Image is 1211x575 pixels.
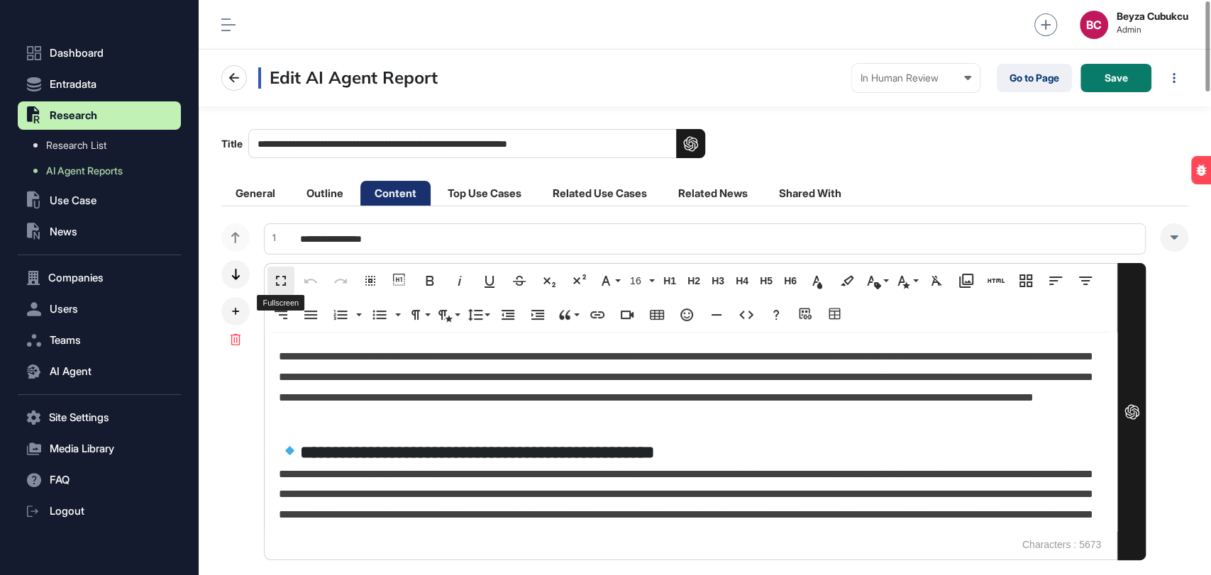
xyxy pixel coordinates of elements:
[614,301,641,329] button: Insert Video
[297,267,324,295] button: Undo (Ctrl+Z)
[536,267,563,295] button: Subscript
[804,267,831,295] button: Text Color
[733,301,760,329] button: Code View
[625,267,656,295] button: 16
[997,64,1072,92] a: Go to Page
[221,181,289,206] li: General
[50,506,84,517] span: Logout
[416,267,443,295] button: Bold (Ctrl+B)
[707,267,729,295] button: H3
[538,181,661,206] li: Related Use Cases
[18,101,181,130] button: Research
[18,466,181,494] button: FAQ
[18,497,181,525] a: Logout
[834,267,861,295] button: Background Color
[25,133,181,158] a: Research List
[756,267,777,295] button: H5
[683,267,704,295] button: H2
[1105,73,1128,83] span: Save
[50,195,96,206] span: Use Case
[50,443,114,454] span: Media Library
[863,267,890,295] button: Inline Class
[360,181,431,206] li: Content
[18,218,181,246] button: News
[1015,531,1108,559] span: Characters : 5673
[267,301,294,329] button: Align Right
[327,267,354,295] button: Redo (Ctrl+Shift+Z)
[731,275,753,287] span: H4
[1080,11,1108,39] button: BC
[1080,64,1151,92] button: Save
[46,165,123,177] span: AI Agent Reports
[703,301,730,329] button: Insert Horizontal Line
[50,366,92,377] span: AI Agent
[49,412,109,423] span: Site Settings
[554,301,581,329] button: Quote
[923,267,950,295] button: Clear Formatting
[46,140,106,151] span: Research List
[50,79,96,90] span: Entradata
[50,335,81,346] span: Teams
[953,267,980,295] button: Media Library
[792,301,819,329] button: Add source URL
[664,181,762,206] li: Related News
[756,275,777,287] span: H5
[1042,267,1069,295] button: Align Left
[357,267,384,295] button: Select All
[780,275,801,287] span: H6
[391,301,402,329] button: Unordered List
[387,267,414,295] button: Show blocks
[765,181,856,206] li: Shared With
[643,301,670,329] button: Insert Table
[18,295,181,323] button: Users
[352,301,363,329] button: Ordered List
[50,303,78,315] span: Users
[1117,11,1188,22] strong: Beyza Cubukcu
[18,39,181,67] a: Dashboard
[565,267,592,295] button: Superscript
[506,267,533,295] button: Strikethrough (Ctrl+S)
[18,357,181,386] button: AI Agent
[327,301,354,329] button: Ordered List
[264,231,276,245] div: 1
[893,267,920,295] button: Inline Style
[707,275,729,287] span: H3
[248,129,705,158] input: Title
[1072,267,1099,295] button: Align Center
[50,110,97,121] span: Research
[405,301,432,329] button: Paragraph Format
[763,301,790,329] button: Help (Ctrl+/)
[50,48,104,59] span: Dashboard
[595,267,622,295] button: Font Family
[435,301,462,329] button: Paragraph Style
[1012,267,1039,295] button: Responsive Layout
[476,267,503,295] button: Underline (Ctrl+U)
[1117,25,1188,35] span: Admin
[433,181,536,206] li: Top Use Cases
[465,301,492,329] button: Line Height
[221,129,705,158] label: Title
[257,295,304,311] div: Fullscreen
[25,158,181,184] a: AI Agent Reports
[683,275,704,287] span: H2
[983,267,1010,295] button: Add HTML
[18,326,181,355] button: Teams
[18,70,181,99] button: Entradata
[673,301,700,329] button: Emoticons
[258,67,438,89] h3: Edit AI Agent Report
[524,301,551,329] button: Increase Indent (Ctrl+])
[446,267,473,295] button: Italic (Ctrl+I)
[731,267,753,295] button: H4
[584,301,611,329] button: Insert Link (Ctrl+K)
[18,264,181,292] button: Companies
[18,435,181,463] button: Media Library
[48,272,104,284] span: Companies
[861,72,971,84] div: In Human Review
[494,301,521,329] button: Decrease Indent (Ctrl+[)
[18,403,181,432] button: Site Settings
[292,181,358,206] li: Outline
[366,301,393,329] button: Unordered List
[297,301,324,329] button: Align Justify
[50,226,77,238] span: News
